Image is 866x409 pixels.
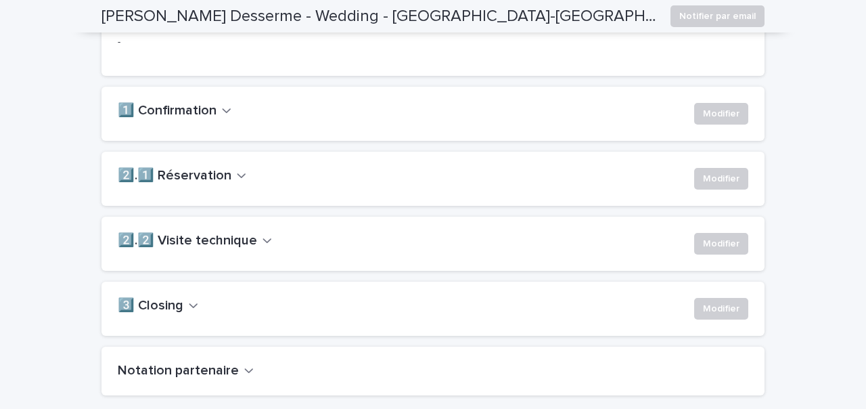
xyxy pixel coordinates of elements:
[703,302,739,316] span: Modifier
[118,298,198,314] button: 3️⃣ Closing
[118,35,748,49] p: -
[694,298,748,320] button: Modifier
[118,233,257,249] h2: 2️⃣.2️⃣ Visite technique
[703,107,739,121] span: Modifier
[118,363,254,379] button: Notation partenaire
[118,298,183,314] h2: 3️⃣ Closing
[118,233,272,249] button: 2️⃣.2️⃣ Visite technique
[694,103,748,125] button: Modifier
[694,168,748,190] button: Modifier
[118,168,246,184] button: 2️⃣.1️⃣ Réservation
[703,237,739,251] span: Modifier
[118,103,216,119] h2: 1️⃣ Confirmation
[101,7,660,26] h2: [PERSON_NAME] Desserme - Wedding - [GEOGRAPHIC_DATA]-[GEOGRAPHIC_DATA]
[694,233,748,255] button: Modifier
[670,5,765,27] button: Notifier par email
[679,9,756,23] span: Notifier par email
[703,172,739,186] span: Modifier
[118,103,231,119] button: 1️⃣ Confirmation
[118,363,239,379] h2: Notation partenaire
[118,168,231,184] h2: 2️⃣.1️⃣ Réservation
